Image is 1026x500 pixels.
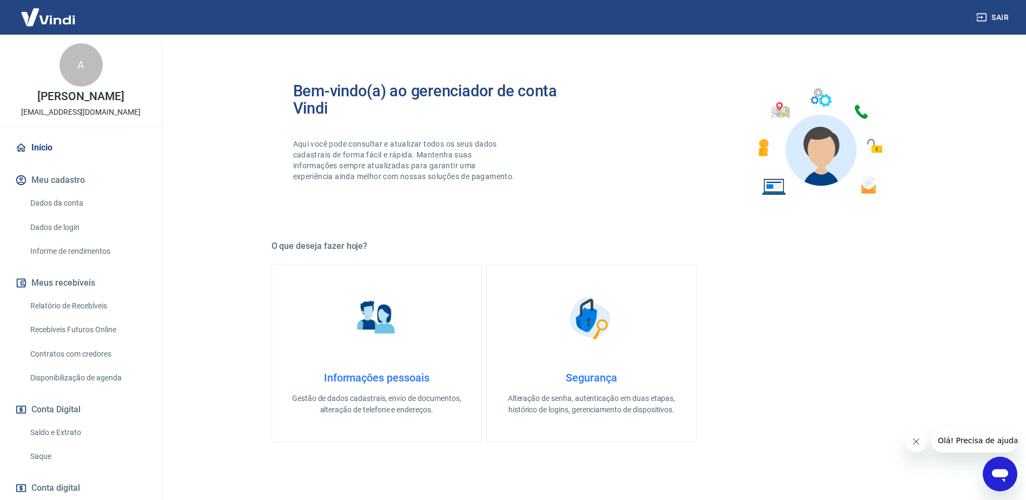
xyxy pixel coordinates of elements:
button: Conta Digital [13,398,149,422]
a: SegurançaSegurançaAlteração de senha, autenticação em duas etapas, histórico de logins, gerenciam... [486,265,697,442]
a: Informe de rendimentos [26,240,149,262]
a: Início [13,136,149,160]
a: Recebíveis Futuros Online [26,319,149,341]
button: Meus recebíveis [13,271,149,295]
a: Dados da conta [26,192,149,214]
a: Saque [26,445,149,468]
p: Gestão de dados cadastrais, envio de documentos, alteração de telefone e endereços. [289,393,464,416]
h5: O que deseja fazer hoje? [272,241,912,252]
a: Relatório de Recebíveis [26,295,149,317]
h4: Informações pessoais [289,371,464,384]
a: Conta digital [13,476,149,500]
img: Vindi [13,1,83,34]
p: Aqui você pode consultar e atualizar todos os seus dados cadastrais de forma fácil e rápida. Mant... [293,139,517,182]
a: Disponibilização de agenda [26,367,149,389]
img: Segurança [564,291,618,345]
img: Informações pessoais [349,291,403,345]
img: Imagem de um avatar masculino com diversos icones exemplificando as funcionalidades do gerenciado... [749,82,890,202]
a: Informações pessoaisInformações pessoaisGestão de dados cadastrais, envio de documentos, alteraçã... [272,265,482,442]
span: Olá! Precisa de ajuda? [6,8,91,16]
iframe: Fechar mensagem [905,431,927,452]
button: Sair [974,8,1013,28]
p: [PERSON_NAME] [37,91,124,102]
p: [EMAIL_ADDRESS][DOMAIN_NAME] [21,107,141,118]
div: A [59,43,103,87]
iframe: Botão para abrir a janela de mensagens [983,457,1017,491]
h2: Bem-vindo(a) ao gerenciador de conta Vindi [293,82,592,117]
h4: Segurança [504,371,679,384]
iframe: Mensagem da empresa [931,429,1017,452]
p: Alteração de senha, autenticação em duas etapas, histórico de logins, gerenciamento de dispositivos. [504,393,679,416]
a: Saldo e Extrato [26,422,149,444]
span: Conta digital [31,481,80,496]
a: Dados de login [26,216,149,239]
a: Contratos com credores [26,343,149,365]
button: Meu cadastro [13,168,149,192]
